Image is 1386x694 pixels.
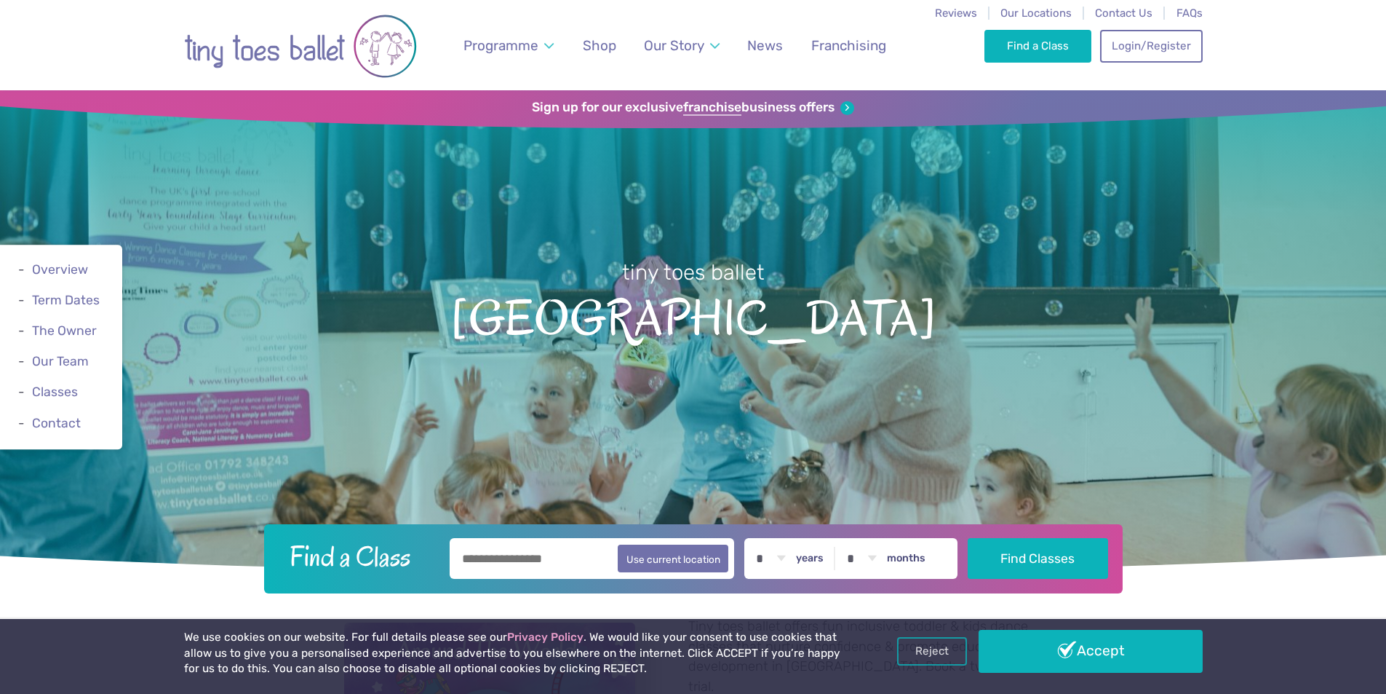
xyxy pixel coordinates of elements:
[811,37,886,54] span: Franchising
[741,28,790,63] a: News
[456,28,560,63] a: Programme
[32,262,88,277] a: Overview
[32,416,81,430] a: Contact
[1100,30,1202,62] a: Login/Register
[25,287,1361,346] span: [GEOGRAPHIC_DATA]
[804,28,893,63] a: Franchising
[32,385,78,400] a: Classes
[1176,7,1203,20] a: FAQs
[796,552,824,565] label: years
[507,631,584,644] a: Privacy Policy
[1000,7,1072,20] a: Our Locations
[184,630,846,677] p: We use cookies on our website. For full details please see our . We would like your consent to us...
[1095,7,1152,20] a: Contact Us
[644,37,704,54] span: Our Story
[984,30,1091,62] a: Find a Class
[575,28,623,63] a: Shop
[32,323,97,338] a: The Owner
[935,7,977,20] a: Reviews
[637,28,726,63] a: Our Story
[463,37,538,54] span: Programme
[897,637,967,665] a: Reject
[278,538,439,575] h2: Find a Class
[747,37,783,54] span: News
[979,630,1203,672] a: Accept
[618,545,729,572] button: Use current location
[622,260,765,285] small: tiny toes ballet
[583,37,616,54] span: Shop
[532,100,854,116] a: Sign up for our exclusivefranchisebusiness offers
[683,100,741,116] strong: franchise
[968,538,1108,579] button: Find Classes
[32,354,89,368] a: Our Team
[887,552,925,565] label: months
[32,293,100,307] a: Term Dates
[184,9,417,83] img: tiny toes ballet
